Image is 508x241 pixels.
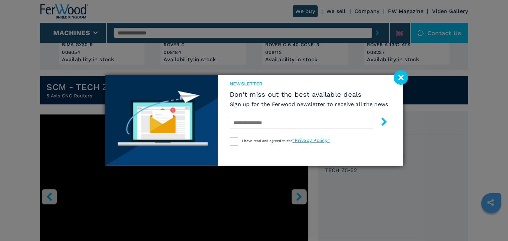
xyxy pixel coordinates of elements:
[105,75,218,166] img: Newsletter image
[242,139,330,143] span: I have read and agreed to the
[230,90,388,98] span: Don't miss out the best available deals
[230,80,388,87] span: newsletter
[292,138,330,143] a: “Privacy Policy”
[230,100,388,108] h6: Sign up for the Ferwood newsletter to receive all the news
[373,115,388,131] button: submit-button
